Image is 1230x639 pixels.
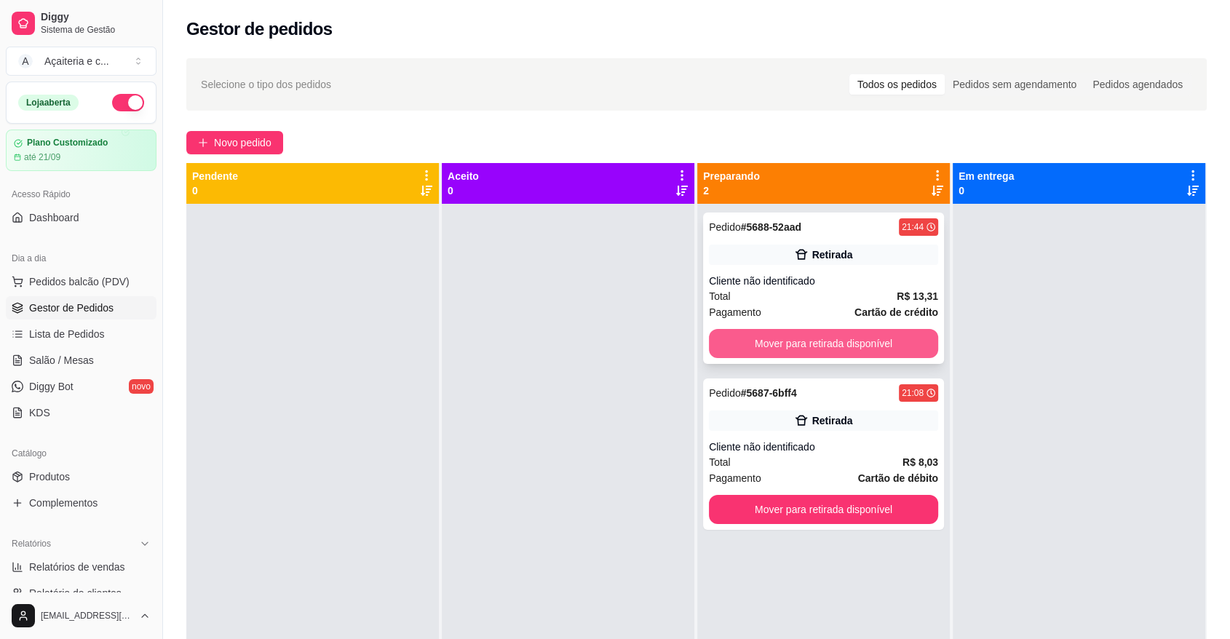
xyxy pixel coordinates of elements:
button: Pedidos balcão (PDV) [6,270,156,293]
div: Açaiteria e c ... [44,54,109,68]
article: Plano Customizado [27,138,108,148]
div: Pedidos sem agendamento [945,74,1084,95]
button: Novo pedido [186,131,283,154]
strong: Cartão de crédito [854,306,938,318]
span: Complementos [29,496,98,510]
span: Dashboard [29,210,79,225]
span: Relatórios [12,538,51,549]
a: Dashboard [6,206,156,229]
button: Mover para retirada disponível [709,329,938,358]
div: Cliente não identificado [709,440,938,454]
div: Acesso Rápido [6,183,156,206]
p: Preparando [703,169,760,183]
div: Retirada [812,413,852,428]
span: Pedido [709,387,741,399]
p: 0 [448,183,479,198]
a: Relatórios de vendas [6,555,156,579]
span: Pedido [709,221,741,233]
span: Diggy Bot [29,379,74,394]
button: [EMAIL_ADDRESS][DOMAIN_NAME] [6,598,156,633]
div: Dia a dia [6,247,156,270]
button: Mover para retirada disponível [709,495,938,524]
p: Em entrega [959,169,1014,183]
span: [EMAIL_ADDRESS][DOMAIN_NAME] [41,610,133,622]
span: Total [709,288,731,304]
p: Aceito [448,169,479,183]
span: KDS [29,405,50,420]
a: DiggySistema de Gestão [6,6,156,41]
p: 2 [703,183,760,198]
span: A [18,54,33,68]
div: 21:44 [902,221,924,233]
span: Pagamento [709,470,761,486]
button: Select a team [6,47,156,76]
strong: # 5688-52aad [741,221,801,233]
span: Relatórios de vendas [29,560,125,574]
span: plus [198,138,208,148]
span: Lista de Pedidos [29,327,105,341]
span: Salão / Mesas [29,353,94,368]
p: Pendente [192,169,238,183]
a: Salão / Mesas [6,349,156,372]
span: Total [709,454,731,470]
span: Gestor de Pedidos [29,301,114,315]
a: Plano Customizadoaté 21/09 [6,130,156,171]
div: Todos os pedidos [849,74,945,95]
article: até 21/09 [24,151,60,163]
span: Novo pedido [214,135,271,151]
a: Gestor de Pedidos [6,296,156,319]
div: 21:08 [902,387,924,399]
a: Diggy Botnovo [6,375,156,398]
a: Lista de Pedidos [6,322,156,346]
div: Loja aberta [18,95,79,111]
span: Sistema de Gestão [41,24,151,36]
span: Produtos [29,469,70,484]
strong: Cartão de débito [858,472,938,484]
p: 0 [192,183,238,198]
p: 0 [959,183,1014,198]
div: Retirada [812,247,852,262]
strong: R$ 8,03 [902,456,938,468]
div: Pedidos agendados [1084,74,1191,95]
div: Catálogo [6,442,156,465]
a: Complementos [6,491,156,515]
a: KDS [6,401,156,424]
h2: Gestor de pedidos [186,17,333,41]
strong: # 5687-6bff4 [741,387,797,399]
strong: R$ 13,31 [897,290,938,302]
span: Pagamento [709,304,761,320]
div: Cliente não identificado [709,274,938,288]
a: Relatório de clientes [6,582,156,605]
span: Relatório de clientes [29,586,122,600]
span: Selecione o tipo dos pedidos [201,76,331,92]
button: Alterar Status [112,94,144,111]
span: Pedidos balcão (PDV) [29,274,130,289]
a: Produtos [6,465,156,488]
span: Diggy [41,11,151,24]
